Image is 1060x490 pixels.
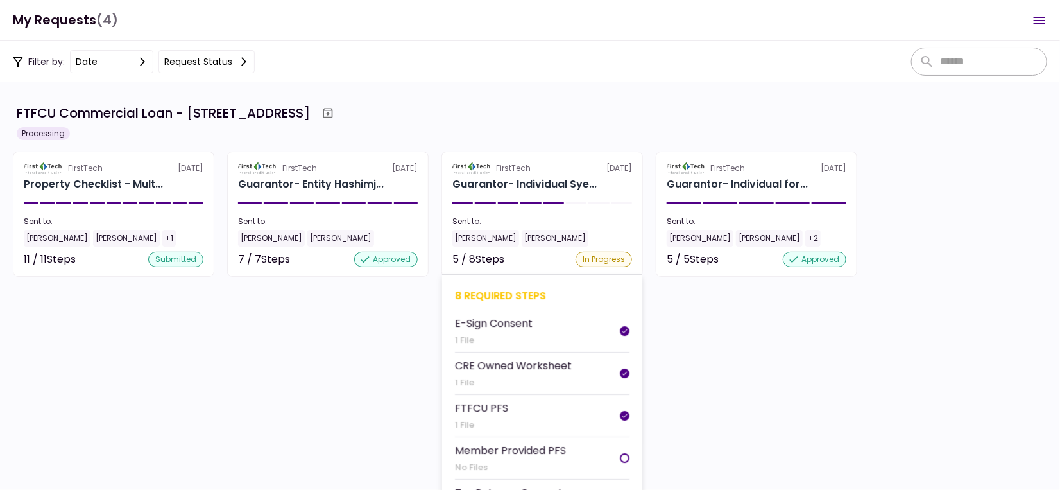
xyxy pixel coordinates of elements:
div: [DATE] [452,162,632,174]
div: [PERSON_NAME] [238,230,305,247]
div: Property Checklist - Multi-Family 1770 Allens Circle [24,177,163,192]
div: 1 File [455,419,508,432]
div: FirstTech [282,162,317,174]
div: approved [354,252,418,267]
div: CRE Owned Worksheet [455,358,572,374]
div: 5 / 8 Steps [452,252,504,267]
div: FirstTech [497,162,531,174]
div: In Progress [576,252,632,267]
div: 5 / 5 Steps [667,252,719,267]
div: +1 [162,230,176,247]
div: 1 File [455,334,533,347]
img: Partner logo [24,162,63,174]
div: 11 / 11 Steps [24,252,76,267]
img: Partner logo [452,162,492,174]
div: Sent to: [452,216,632,227]
span: (4) [96,7,118,33]
div: 8 required steps [455,288,629,304]
button: Archive workflow [316,101,339,125]
div: Guarantor- Entity Hashimji Holdings LLC [238,177,384,192]
button: date [70,50,153,73]
div: [PERSON_NAME] [93,230,160,247]
div: approved [783,252,846,267]
div: No Files [455,461,566,474]
div: [DATE] [667,162,846,174]
div: [DATE] [238,162,418,174]
div: FTFCU PFS [455,400,508,416]
h1: My Requests [13,7,118,33]
div: E-Sign Consent [455,315,533,331]
div: [PERSON_NAME] [24,230,90,247]
div: +2 [805,230,821,247]
div: Processing [17,127,70,140]
div: [PERSON_NAME] [522,230,588,247]
div: [PERSON_NAME] [736,230,803,247]
div: [PERSON_NAME] [452,230,519,247]
div: [PERSON_NAME] [667,230,733,247]
div: FirstTech [711,162,746,174]
img: Partner logo [667,162,706,174]
div: FirstTech [68,162,103,174]
div: Filter by: [13,50,255,73]
div: Sent to: [238,216,418,227]
div: 1 File [455,376,572,389]
div: [DATE] [24,162,203,174]
img: Partner logo [238,162,277,174]
div: Sent to: [667,216,846,227]
button: Request status [158,50,255,73]
div: [PERSON_NAME] [307,230,374,247]
div: FTFCU Commercial Loan - [STREET_ADDRESS] [17,103,310,123]
div: date [76,55,98,69]
div: Sent to: [24,216,203,227]
div: Guarantor- Individual for GREENSBORO ESTATES LLC Irfana Tabassum [667,177,808,192]
div: submitted [148,252,203,267]
button: Open menu [1024,5,1055,36]
div: Guarantor- Individual Syed Hashim [452,177,597,192]
div: 7 / 7 Steps [238,252,290,267]
div: Member Provided PFS [455,442,566,459]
